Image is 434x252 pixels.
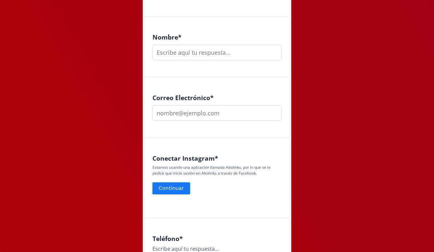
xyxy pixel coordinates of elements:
[152,165,282,176] p: Estamos usando una aplicación llamada Altolinks, por lo que se le pedirá que inicie sesión en Alt...
[152,45,282,60] input: Escribe aquí tu respuesta...
[151,181,191,195] button: Continuar
[152,105,282,121] input: nombre@ejemplo.com
[152,235,282,242] h4: Teléfono *
[152,33,282,41] h4: Nombre *
[152,155,282,162] h4: Conectar Instagram *
[152,94,282,101] h4: Correo Electrónico *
